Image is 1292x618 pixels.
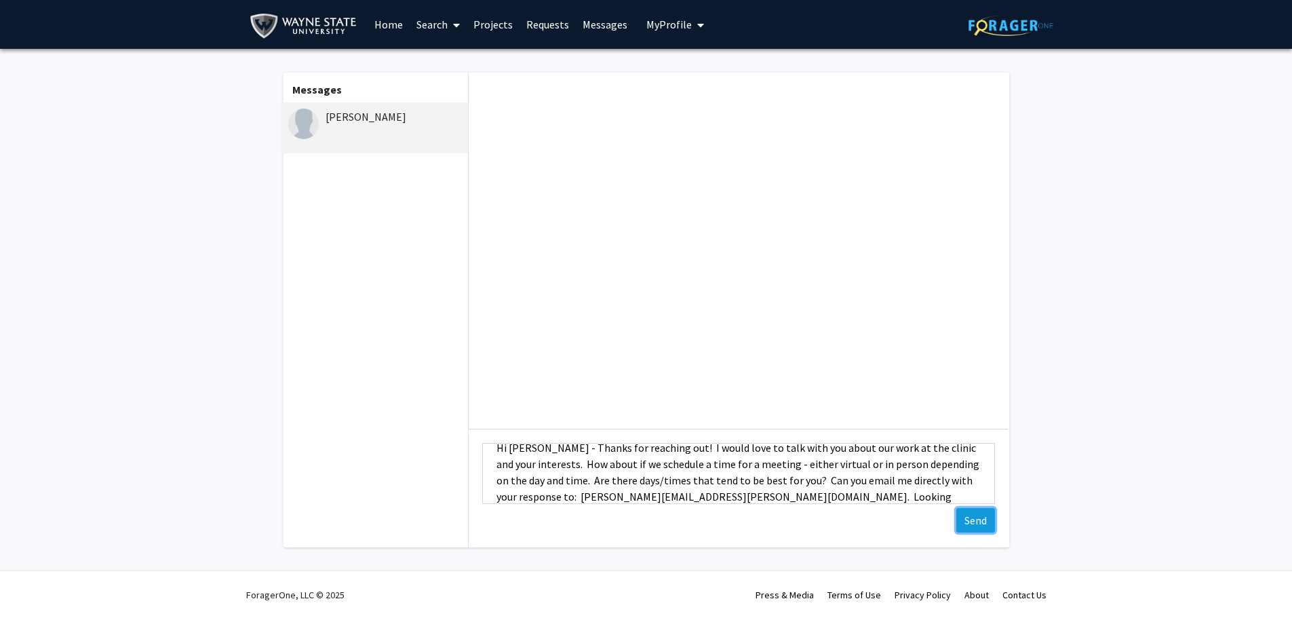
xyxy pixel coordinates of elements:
[410,1,467,48] a: Search
[368,1,410,48] a: Home
[964,589,989,601] a: About
[10,557,58,608] iframe: Chat
[576,1,634,48] a: Messages
[482,443,995,504] textarea: Message
[956,508,995,533] button: Send
[288,109,465,125] div: [PERSON_NAME]
[968,15,1053,36] img: ForagerOne Logo
[756,589,814,601] a: Press & Media
[520,1,576,48] a: Requests
[1002,589,1046,601] a: Contact Us
[646,18,692,31] span: My Profile
[827,589,881,601] a: Terms of Use
[288,109,319,139] img: Jalyssa Hill
[292,83,342,96] b: Messages
[250,11,363,41] img: Wayne State University Logo
[895,589,951,601] a: Privacy Policy
[467,1,520,48] a: Projects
